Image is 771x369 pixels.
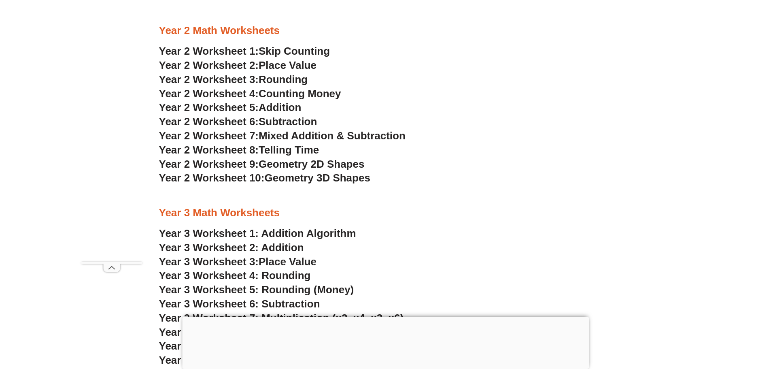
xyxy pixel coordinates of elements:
[159,340,372,352] a: Year 3 Worksheet 9: Skip Counting (Part 1)
[159,59,317,71] a: Year 2 Worksheet 2:Place Value
[159,326,329,338] span: Year 3 Worksheet 8: Multiplication
[159,130,259,142] span: Year 2 Worksheet 7:
[159,45,259,57] span: Year 2 Worksheet 1:
[259,45,330,57] span: Skip Counting
[259,158,364,170] span: Geometry 2D Shapes
[159,206,612,220] h3: Year 3 Math Worksheets
[159,144,259,156] span: Year 2 Worksheet 8:
[159,59,259,71] span: Year 2 Worksheet 2:
[159,101,259,113] span: Year 2 Worksheet 5:
[259,144,319,156] span: Telling Time
[259,115,317,128] span: Subtraction
[159,144,319,156] a: Year 2 Worksheet 8:Telling Time
[159,101,302,113] a: Year 2 Worksheet 5:Addition
[159,73,308,85] a: Year 2 Worksheet 3:Rounding
[259,87,341,100] span: Counting Money
[159,45,330,57] a: Year 2 Worksheet 1:Skip Counting
[159,130,406,142] a: Year 2 Worksheet 7:Mixed Addition & Subtraction
[159,87,259,100] span: Year 2 Worksheet 4:
[159,24,612,38] h3: Year 2 Math Worksheets
[182,317,589,367] iframe: Advertisement
[159,172,265,184] span: Year 2 Worksheet 10:
[159,227,356,239] a: Year 3 Worksheet 1: Addition Algorithm
[159,312,404,324] a: Year 3 Worksheet 7: Multiplication (x2, x4, x3, x6)
[159,269,311,282] a: Year 3 Worksheet 4: Rounding
[259,256,316,268] span: Place Value
[159,256,259,268] span: Year 3 Worksheet 3:
[159,354,378,366] a: Year 3 Worksheet 10: Skip Counting (Part 2)
[81,19,142,262] iframe: Advertisement
[159,284,354,296] a: Year 3 Worksheet 5: Rounding (Money)
[159,172,370,184] a: Year 2 Worksheet 10:Geometry 3D Shapes
[264,172,370,184] span: Geometry 3D Shapes
[259,73,308,85] span: Rounding
[159,158,365,170] a: Year 2 Worksheet 9:Geometry 2D Shapes
[259,130,406,142] span: Mixed Addition & Subtraction
[159,256,317,268] a: Year 3 Worksheet 3:Place Value
[636,277,771,369] iframe: Chat Widget
[159,326,401,338] a: Year 3 Worksheet 8: Multiplication(x5, x7, x8, x9)
[159,241,304,254] a: Year 3 Worksheet 2: Addition
[159,115,317,128] a: Year 2 Worksheet 6:Subtraction
[159,87,341,100] a: Year 2 Worksheet 4:Counting Money
[159,158,259,170] span: Year 2 Worksheet 9:
[259,59,316,71] span: Place Value
[159,298,320,310] a: Year 3 Worksheet 6: Subtraction
[159,73,259,85] span: Year 2 Worksheet 3:
[259,101,301,113] span: Addition
[159,115,259,128] span: Year 2 Worksheet 6:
